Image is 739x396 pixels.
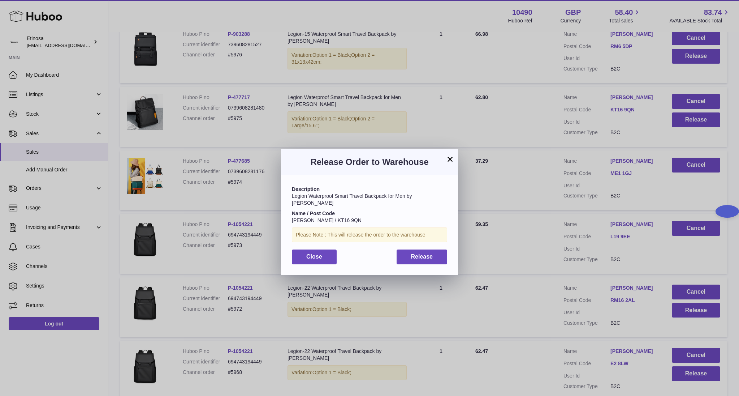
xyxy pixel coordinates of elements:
div: Please Note : This will release the order to the warehouse [292,227,447,242]
span: Release [411,254,433,260]
button: × [446,155,454,163]
strong: Name / Post Code [292,210,335,216]
span: [PERSON_NAME] / KT16 9QN [292,217,362,223]
strong: Description [292,186,320,192]
span: Close [306,254,322,260]
h3: Release Order to Warehouse [292,156,447,168]
span: Legion Waterproof Smart Travel Backpack for Men by [PERSON_NAME] [292,193,412,206]
button: Release [397,250,448,264]
button: Close [292,250,337,264]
